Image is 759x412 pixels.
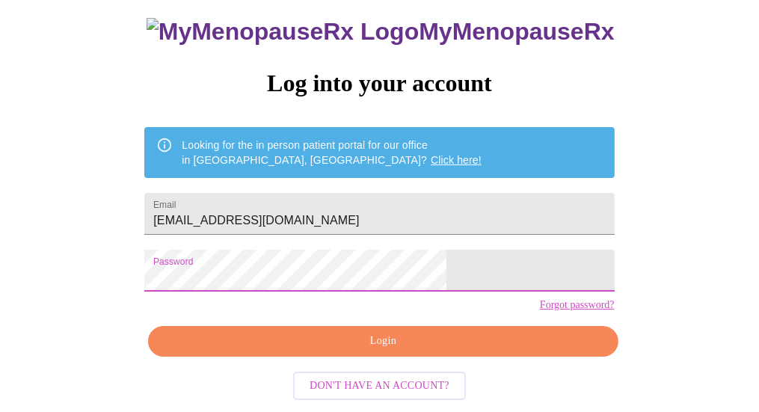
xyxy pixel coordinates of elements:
a: Forgot password? [540,299,615,311]
div: Looking for the in person patient portal for our office in [GEOGRAPHIC_DATA], [GEOGRAPHIC_DATA]? [182,132,482,173]
a: Don't have an account? [289,378,470,391]
span: Don't have an account? [310,377,449,396]
a: Click here! [431,154,482,166]
img: MyMenopauseRx Logo [147,18,419,46]
h3: MyMenopauseRx [147,18,615,46]
span: Login [165,332,600,351]
button: Login [148,326,618,357]
h3: Log into your account [144,70,614,97]
button: Don't have an account? [293,372,466,401]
